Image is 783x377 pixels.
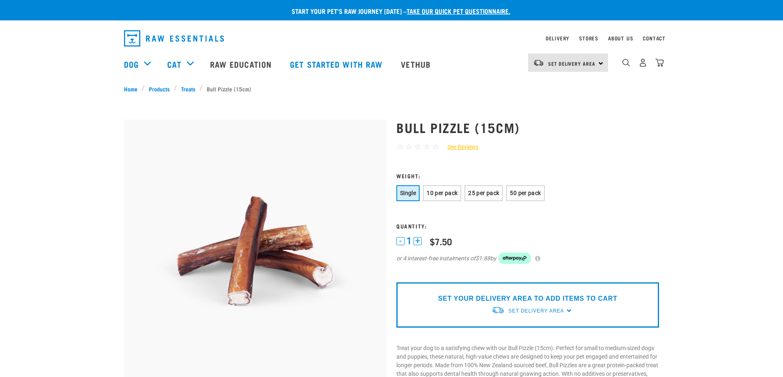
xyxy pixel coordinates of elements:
[414,237,422,245] button: +
[124,84,142,93] a: Home
[423,142,430,151] span: ☆
[622,59,630,67] img: home-icon-1@2x.png
[438,294,617,304] p: SET YOUR DELIVERY AREA TO ADD ITEMS TO CART
[476,254,490,263] span: $1.88
[608,37,633,40] a: About Us
[177,84,200,93] a: Treats
[439,143,478,151] a: See Reviews
[124,84,659,93] nav: breadcrumbs
[124,30,224,47] img: Raw Essentials Logo
[427,190,458,196] span: 10 per pack
[423,185,461,201] button: 10 per pack
[396,253,659,264] div: or 4 interest-free instalments of by
[579,37,598,40] a: Stores
[396,185,420,201] button: Single
[510,190,541,196] span: 50 per pack
[124,58,139,70] a: Dog
[396,223,659,229] h3: Quantity:
[405,142,412,151] span: ☆
[432,142,439,151] span: ☆
[506,185,544,201] button: 50 per pack
[498,253,531,264] img: Afterpay
[655,58,664,67] img: home-icon@2x.png
[468,190,499,196] span: 25 per pack
[546,37,569,40] a: Delivery
[643,37,666,40] a: Contact
[533,59,544,67] img: van-moving.png
[396,173,659,179] h3: Weight:
[407,237,411,245] span: 1
[396,237,405,245] button: -
[396,120,659,135] h1: Bull Pizzle (15cm)
[430,236,452,246] div: $7.50
[464,185,503,201] button: 25 per pack
[167,58,181,70] a: Cat
[396,142,403,151] span: ☆
[414,142,421,151] span: ☆
[491,306,504,315] img: van-moving.png
[145,84,174,93] a: Products
[282,48,393,80] a: Get started with Raw
[117,27,666,50] nav: dropdown navigation
[509,308,564,314] span: Set Delivery Area
[202,48,282,80] a: Raw Education
[548,62,595,65] span: Set Delivery Area
[407,9,510,13] a: take our quick pet questionnaire.
[393,48,441,80] a: Vethub
[639,58,647,67] img: user.png
[400,190,416,196] span: Single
